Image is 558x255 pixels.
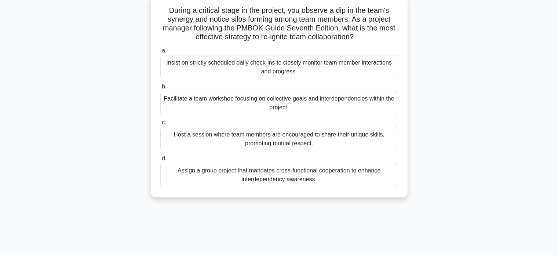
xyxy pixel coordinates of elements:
[162,47,167,54] span: a.
[162,155,167,161] span: d.
[160,91,398,115] div: Facilitate a team workshop focusing on collective goals and interdependencies within the project.
[160,55,398,79] div: Insist on strictly scheduled daily check-ins to closely monitor team member interactions and prog...
[160,6,399,42] h5: During a critical stage in the project, you observe a dip in the team's synergy and notice silos ...
[160,127,398,151] div: Host a session where team members are encouraged to share their unique skills, promoting mutual r...
[162,119,166,125] span: c.
[160,163,398,187] div: Assign a group project that mandates cross-functional cooperation to enhance interdependency awar...
[162,83,167,90] span: b.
